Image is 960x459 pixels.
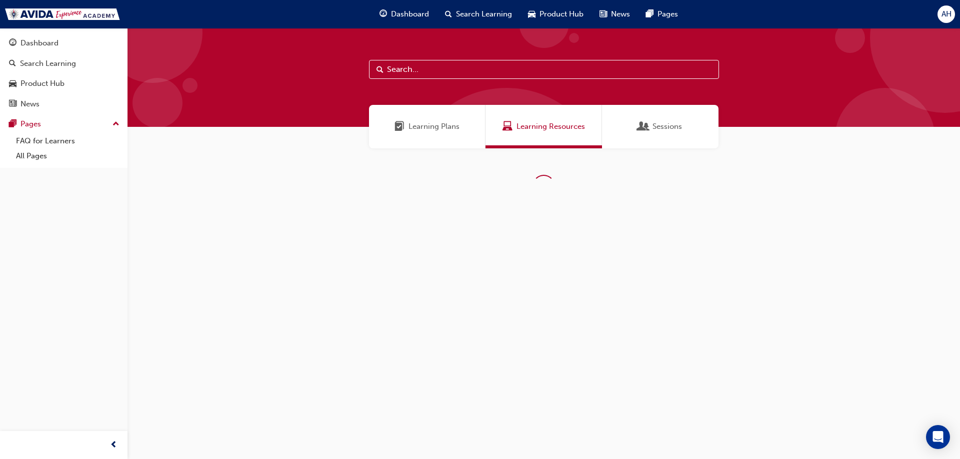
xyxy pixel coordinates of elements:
[20,118,41,130] div: Pages
[4,95,123,113] a: News
[394,121,404,132] span: Learning Plans
[379,8,387,20] span: guage-icon
[408,121,459,132] span: Learning Plans
[646,8,653,20] span: pages-icon
[20,58,76,69] div: Search Learning
[112,118,119,131] span: up-icon
[110,439,117,452] span: prev-icon
[638,121,648,132] span: Sessions
[926,425,950,449] div: Open Intercom Messenger
[539,8,583,20] span: Product Hub
[12,148,123,164] a: All Pages
[9,79,16,88] span: car-icon
[657,8,678,20] span: Pages
[591,4,638,24] a: news-iconNews
[9,100,16,109] span: news-icon
[445,8,452,20] span: search-icon
[4,54,123,73] a: Search Learning
[638,4,686,24] a: pages-iconPages
[528,8,535,20] span: car-icon
[376,64,383,75] span: Search
[4,115,123,133] button: Pages
[9,59,16,68] span: search-icon
[502,121,512,132] span: Learning Resources
[602,105,718,148] a: SessionsSessions
[4,74,123,93] a: Product Hub
[520,4,591,24] a: car-iconProduct Hub
[9,39,16,48] span: guage-icon
[20,78,64,89] div: Product Hub
[20,37,58,49] div: Dashboard
[456,8,512,20] span: Search Learning
[652,121,682,132] span: Sessions
[20,98,39,110] div: News
[941,8,951,20] span: AH
[5,8,120,20] img: Trak
[937,5,955,23] button: AH
[611,8,630,20] span: News
[391,8,429,20] span: Dashboard
[4,32,123,115] button: DashboardSearch LearningProduct HubNews
[4,34,123,52] a: Dashboard
[371,4,437,24] a: guage-iconDashboard
[599,8,607,20] span: news-icon
[485,105,602,148] a: Learning ResourcesLearning Resources
[516,121,585,132] span: Learning Resources
[9,120,16,129] span: pages-icon
[369,60,719,79] input: Search...
[437,4,520,24] a: search-iconSearch Learning
[12,133,123,149] a: FAQ for Learners
[369,105,485,148] a: Learning PlansLearning Plans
